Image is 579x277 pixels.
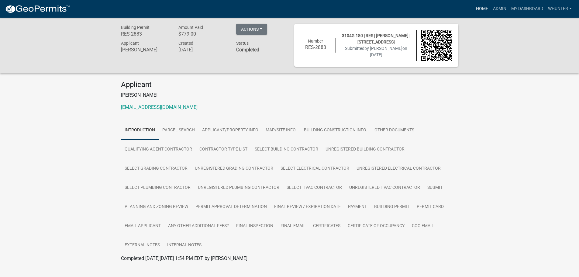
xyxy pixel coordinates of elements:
[159,121,198,140] a: Parcel search
[178,25,203,30] span: Amount Paid
[194,178,283,198] a: Unregistered Plumbing Contractor
[346,178,424,198] a: Unregistered HVAC Contractor
[474,3,491,15] a: Home
[277,216,309,236] a: Final Email
[408,216,438,236] a: COO Email
[262,121,300,140] a: Map/Site Info.
[121,31,170,37] h6: RES-2883
[424,178,446,198] a: Submit
[121,92,458,99] p: [PERSON_NAME]
[300,121,371,140] a: Building Construction Info.
[370,197,413,217] a: Building Permit
[345,46,407,57] span: Submitted on [DATE]
[364,46,402,51] span: by [PERSON_NAME]
[121,104,198,110] a: [EMAIL_ADDRESS][DOMAIN_NAME]
[164,216,233,236] a: Any other Additional Fees?
[308,39,323,43] span: Number
[121,47,170,53] h6: [PERSON_NAME]
[191,159,277,178] a: Unregistered Grading Contractor
[413,197,447,217] a: Permit Card
[277,159,353,178] a: Select Electrical Contractor
[198,121,262,140] a: Applicant/Property Info
[271,197,344,217] a: Final Review / Expiration Date
[251,140,322,159] a: Select Building Contractor
[344,216,408,236] a: Certificate of Occupancy
[196,140,251,159] a: Contractor Type List
[353,159,444,178] a: Unregistered Electrical Contractor
[121,178,194,198] a: Select Plumbing Contractor
[342,33,410,44] span: 3104G 180 | RES | [PERSON_NAME] | [STREET_ADDRESS]
[322,140,408,159] a: Unregistered Building Contractor
[178,31,227,37] h6: $779.00
[121,140,196,159] a: Qualifying Agent Contractor
[178,47,227,53] h6: [DATE]
[192,197,271,217] a: Permit Approval Determination
[236,24,267,35] button: Actions
[121,236,164,255] a: External Notes
[309,216,344,236] a: Certificates
[121,255,247,261] span: Completed [DATE][DATE] 1:54 PM EDT by [PERSON_NAME]
[233,216,277,236] a: Final Inspection
[371,121,418,140] a: Other Documents
[509,3,546,15] a: My Dashboard
[546,3,574,15] a: whunter
[121,41,139,46] span: Applicant
[121,159,191,178] a: Select Grading Contractor
[121,121,159,140] a: Introduction
[178,41,193,46] span: Created
[236,47,259,53] strong: Completed
[283,178,346,198] a: Select HVAC Contractor
[121,216,164,236] a: Email Applicant
[121,25,150,30] span: Building Permit
[121,80,458,89] h4: Applicant
[491,3,509,15] a: Admin
[236,41,249,46] span: Status
[121,197,192,217] a: Planning and Zoning Review
[421,30,452,61] img: QR code
[344,197,370,217] a: Payment
[300,44,331,50] h6: RES-2883
[164,236,205,255] a: Internal Notes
